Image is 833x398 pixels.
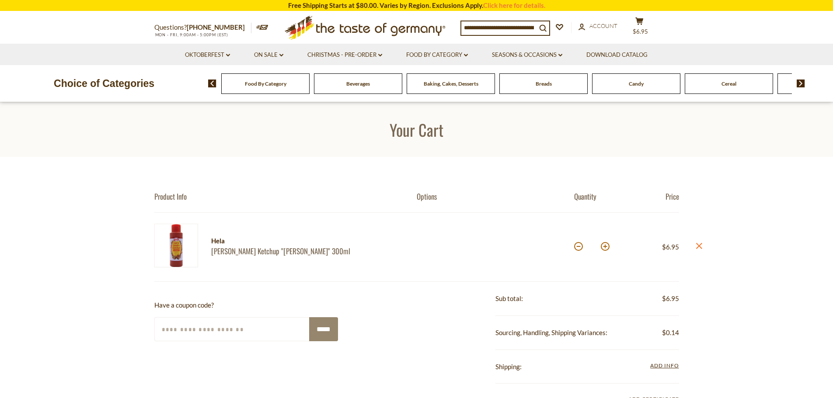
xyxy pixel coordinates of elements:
span: Sub total: [495,294,523,302]
div: Options [417,192,574,201]
a: Beverages [346,80,370,87]
img: Hela Curry Gewurz Ketchup Scharf [154,224,198,267]
span: $6.95 [662,243,679,251]
a: Candy [629,80,644,87]
a: [PHONE_NUMBER] [187,23,245,31]
a: Baking, Cakes, Desserts [424,80,478,87]
div: Hela [211,235,401,246]
div: Product Info [154,192,417,201]
img: previous arrow [208,80,216,87]
h1: Your Cart [27,120,806,139]
span: $6.95 [633,28,648,35]
span: Sourcing, Handling, Shipping Variances: [495,329,607,336]
a: Cereal [721,80,736,87]
span: $6.95 [662,293,679,304]
a: Breads [536,80,552,87]
a: Oktoberfest [185,50,230,60]
a: Click here for details. [483,1,545,9]
div: Price [627,192,679,201]
a: Seasons & Occasions [492,50,562,60]
button: $6.95 [627,17,653,39]
span: MON - FRI, 9:00AM - 5:00PM (EST) [154,32,229,37]
a: On Sale [254,50,283,60]
img: next arrow [797,80,805,87]
p: Have a coupon code? [154,300,338,311]
a: Food By Category [245,80,286,87]
p: Questions? [154,22,251,33]
span: Shipping: [495,363,522,370]
a: Download Catalog [586,50,648,60]
span: Add Info [650,362,679,369]
a: Account [579,21,617,31]
a: Food By Category [406,50,468,60]
span: Account [589,22,617,29]
span: $0.14 [662,327,679,338]
a: [PERSON_NAME] Ketchup "[PERSON_NAME]" 300ml [211,246,401,256]
a: Christmas - PRE-ORDER [307,50,382,60]
div: Quantity [574,192,627,201]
